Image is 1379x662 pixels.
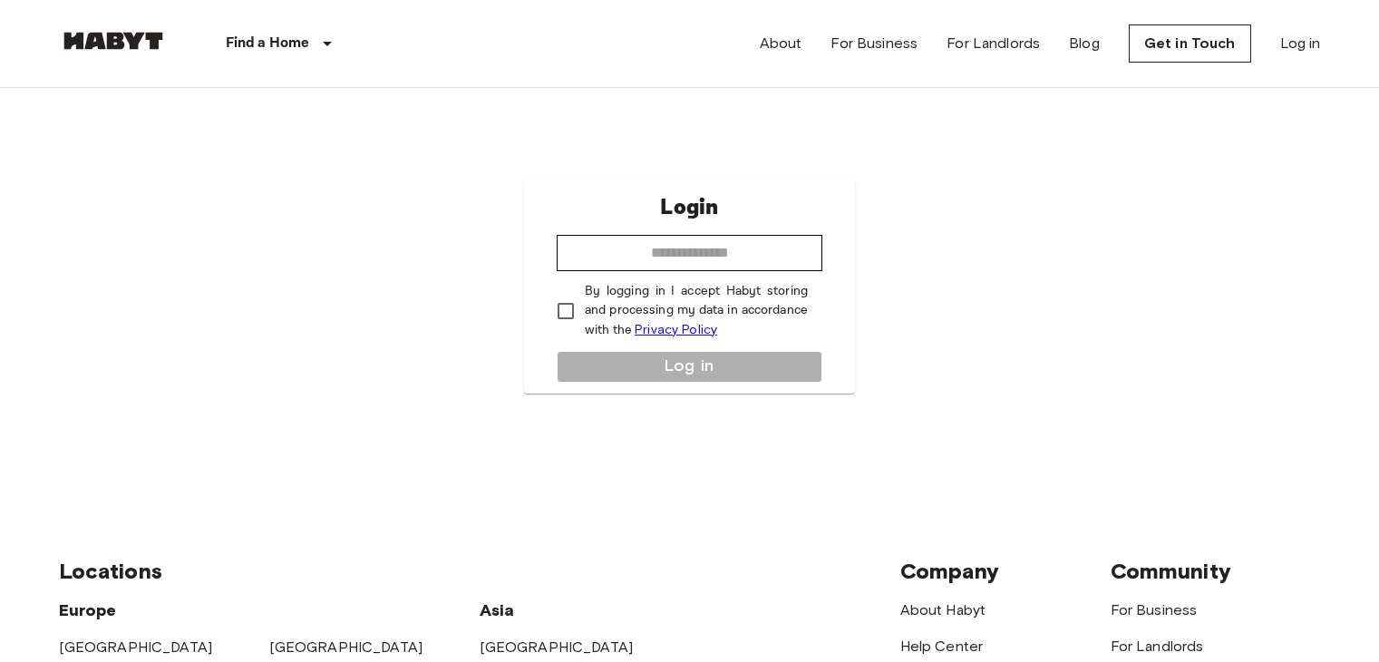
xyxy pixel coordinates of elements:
[269,638,423,656] a: [GEOGRAPHIC_DATA]
[59,558,162,584] span: Locations
[635,322,717,337] a: Privacy Policy
[830,33,918,54] a: For Business
[59,600,117,620] span: Europe
[1280,33,1321,54] a: Log in
[226,33,310,54] p: Find a Home
[59,32,168,50] img: Habyt
[1111,601,1198,618] a: For Business
[1111,638,1204,655] a: For Landlords
[900,638,984,655] a: Help Center
[760,33,802,54] a: About
[1069,33,1100,54] a: Blog
[900,601,986,618] a: About Habyt
[1129,24,1251,63] a: Get in Touch
[480,600,515,620] span: Asia
[900,558,1000,584] span: Company
[585,282,808,340] p: By logging in I accept Habyt storing and processing my data in accordance with the
[480,638,634,656] a: [GEOGRAPHIC_DATA]
[947,33,1040,54] a: For Landlords
[59,638,213,656] a: [GEOGRAPHIC_DATA]
[1111,558,1231,584] span: Community
[660,191,718,224] p: Login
